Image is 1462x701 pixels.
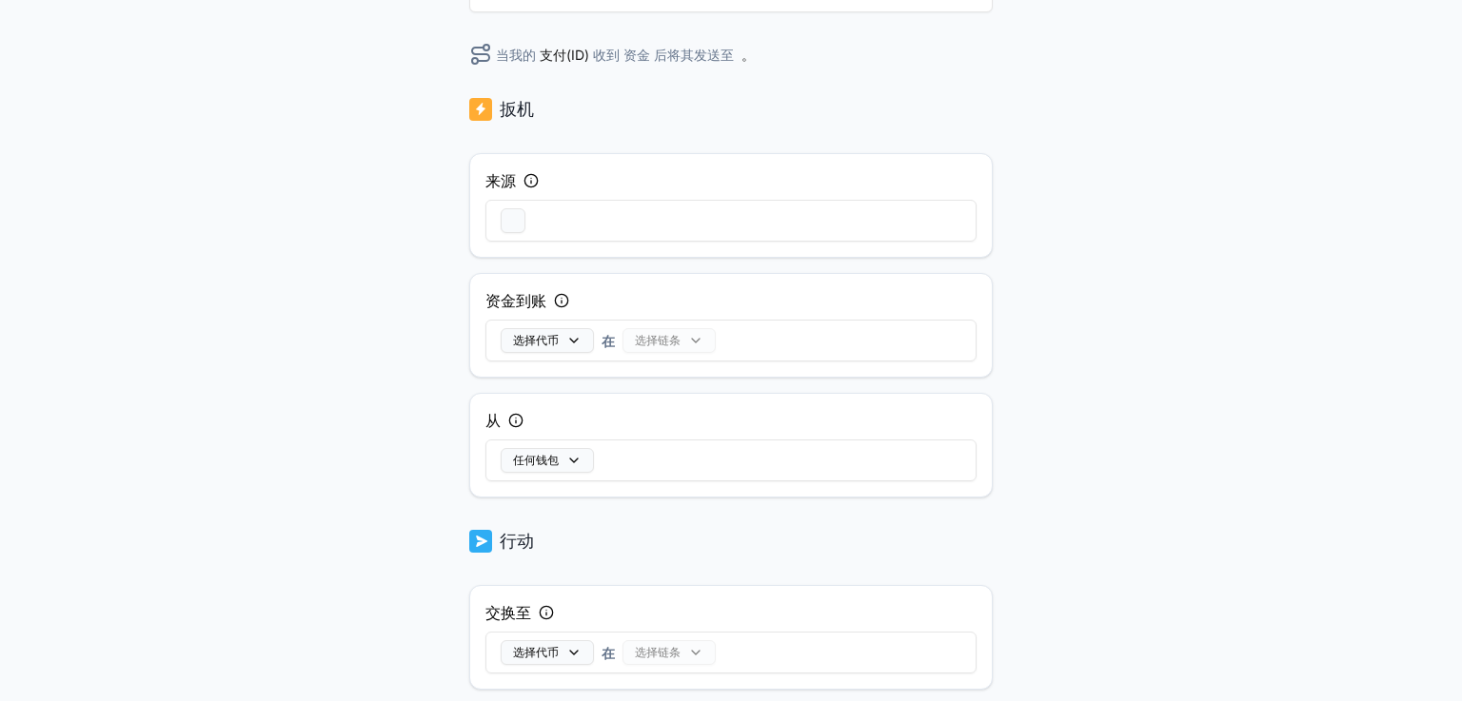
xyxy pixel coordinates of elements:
[485,171,516,190] font: 来源
[501,448,594,473] button: 任何钱包
[593,47,620,63] font: 收到
[654,47,734,63] font: 后将其发送至
[469,96,492,123] img: 标识
[623,47,650,63] font: 资金
[500,99,534,119] font: 扳机
[501,640,594,665] button: 选择代币
[602,333,615,349] font: 在
[513,645,559,659] font: 选择代币
[513,453,559,467] font: 任何钱包
[485,603,531,622] font: 交换至
[469,528,492,555] img: 标识
[741,47,755,63] font: 。
[540,47,589,63] font: 支付(ID)
[602,645,615,661] font: 在
[513,333,559,347] font: 选择代币
[500,531,534,551] font: 行动
[496,47,536,63] font: 当我的
[501,328,594,353] button: 选择代币
[485,291,546,310] font: 资金到账
[485,411,501,430] font: 从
